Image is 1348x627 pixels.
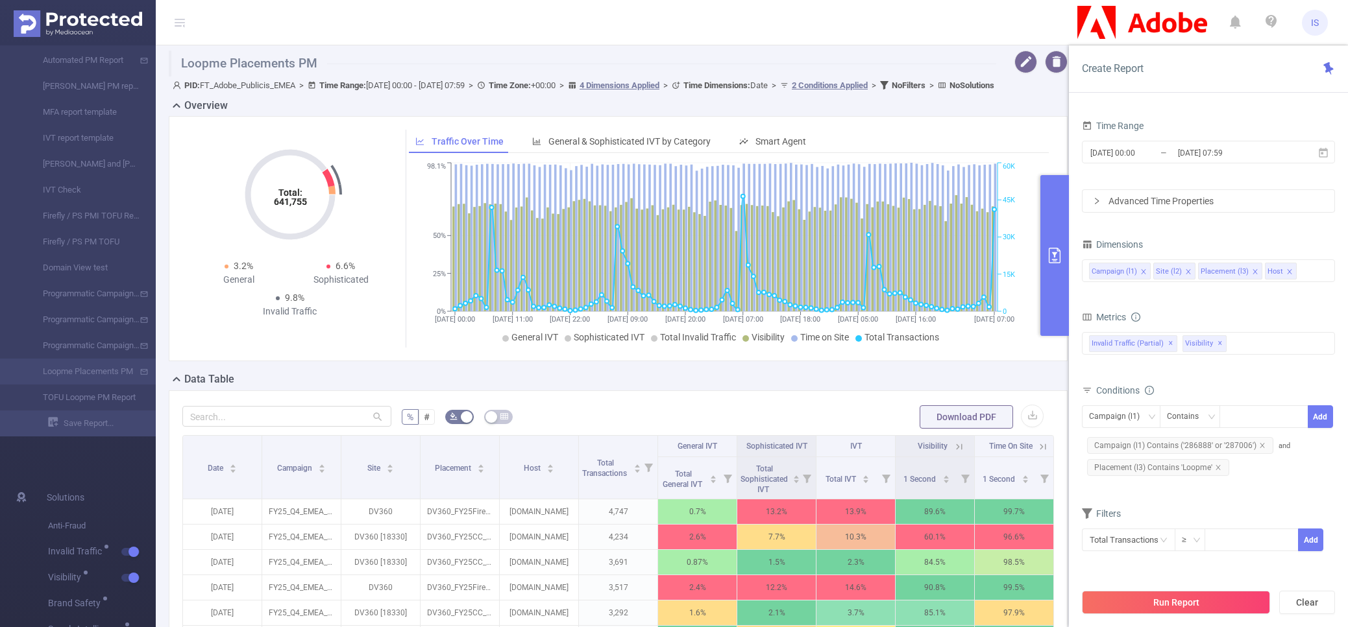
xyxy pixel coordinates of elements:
p: 60.1% [896,525,974,549]
p: DV360_FY25Firefly_PSP_CIntent-GenAI-All-FIRE-Google_DE_DSK_ST_728x90_ContentInteg-LoopMe-Standard... [421,499,499,524]
p: 98.5% [975,550,1053,574]
i: icon: caret-up [863,473,870,477]
div: icon: rightAdvanced Time Properties [1083,190,1334,212]
div: ≥ [1182,529,1195,550]
p: FY25_Q4_EMEA_Creative_EveryoneCan_Progression_Progression_CP2ZDP1_P42497_NA [286888] [262,525,341,549]
span: Host [524,464,543,473]
div: Sort [546,462,554,470]
span: > [465,80,477,90]
i: icon: caret-up [1022,473,1029,477]
tspan: [DATE] 09:00 [607,315,648,324]
p: 3.7% [816,600,895,625]
a: Programmatic Campaigns Monthly IVT [26,281,140,307]
i: icon: caret-down [230,467,237,471]
i: icon: bar-chart [532,137,541,146]
i: icon: caret-down [547,467,554,471]
i: icon: table [500,412,508,420]
u: 2 Conditions Applied [792,80,868,90]
p: 85.1% [896,600,974,625]
tspan: [DATE] 22:00 [550,315,590,324]
i: icon: caret-down [710,478,717,482]
span: Total Invalid Traffic [660,332,736,342]
i: icon: line-chart [415,137,424,146]
span: Smart Agent [755,136,806,147]
p: 2.3% [816,550,895,574]
span: General & Sophisticated IVT by Category [548,136,711,147]
span: > [659,80,672,90]
span: Anti-Fraud [48,513,156,539]
span: > [295,80,308,90]
i: icon: caret-down [1022,478,1029,482]
a: [PERSON_NAME] and [PERSON_NAME] PM Report Template [26,151,140,177]
span: Sophisticated IVT [746,442,807,451]
span: Visibility [918,442,948,451]
a: Automated PM Report [26,47,140,73]
span: Visibility [752,332,785,342]
i: icon: user [173,81,184,89]
p: 10.3% [816,525,895,549]
a: [PERSON_NAME] PM report [26,73,140,99]
span: General IVT [678,442,717,451]
span: 6.6% [336,261,355,271]
button: Add [1308,405,1333,428]
a: Firefly / PS PMI TOFU Report [26,203,140,229]
p: 0.87% [658,550,737,574]
p: [DATE] [183,600,262,625]
div: Contains [1167,406,1208,427]
i: Filter menu [798,457,816,499]
span: > [868,80,880,90]
span: Traffic Over Time [432,136,504,147]
i: Filter menu [877,457,895,499]
tspan: [DATE] 05:00 [838,315,878,324]
span: Date [683,80,768,90]
span: > [556,80,568,90]
a: IVT report template [26,125,140,151]
p: [DATE] [183,525,262,549]
span: Total Transactions [582,458,629,478]
tspan: Total: [278,187,302,198]
tspan: 45K [1003,196,1015,204]
i: icon: caret-down [792,478,800,482]
i: icon: caret-up [319,462,326,466]
div: Sort [942,473,950,481]
span: Site [367,464,382,473]
i: icon: caret-up [547,462,554,466]
p: 89.6% [896,499,974,524]
p: 84.5% [896,550,974,574]
img: Protected Media [14,10,142,37]
span: Solutions [47,484,84,510]
h2: Data Table [184,372,234,387]
span: 1 Second [903,475,938,484]
span: and [1082,442,1290,472]
div: Sort [1022,473,1029,481]
p: 12.2% [737,575,816,600]
i: icon: caret-up [633,462,641,466]
p: 2.6% [658,525,737,549]
p: 0.7% [658,499,737,524]
i: icon: down [1208,413,1216,422]
tspan: [DATE] 18:00 [780,315,820,324]
a: Loopme Placements PM [26,359,140,384]
i: icon: caret-up [230,462,237,466]
tspan: 50% [433,231,446,240]
div: Campaign (l1) [1092,263,1137,280]
button: Run Report [1082,591,1270,614]
span: ✕ [1218,336,1223,351]
p: [DOMAIN_NAME] [500,575,578,600]
input: End date [1177,144,1282,161]
p: [DOMAIN_NAME] [500,499,578,524]
span: FT_Adobe_Publicis_EMEA [DATE] 00:00 - [DATE] 07:59 +00:00 [173,80,994,90]
span: Filters [1082,508,1121,519]
i: icon: caret-up [710,473,717,477]
tspan: [DATE] 20:00 [665,315,705,324]
i: icon: caret-down [633,467,641,471]
b: No Solutions [950,80,994,90]
i: icon: caret-up [942,473,950,477]
span: IS [1311,10,1319,36]
span: 9.8% [285,292,304,303]
div: Sort [477,462,485,470]
span: > [768,80,780,90]
i: icon: down [1148,413,1156,422]
span: Total General IVT [663,469,704,489]
div: Invalid Traffic [239,305,341,318]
